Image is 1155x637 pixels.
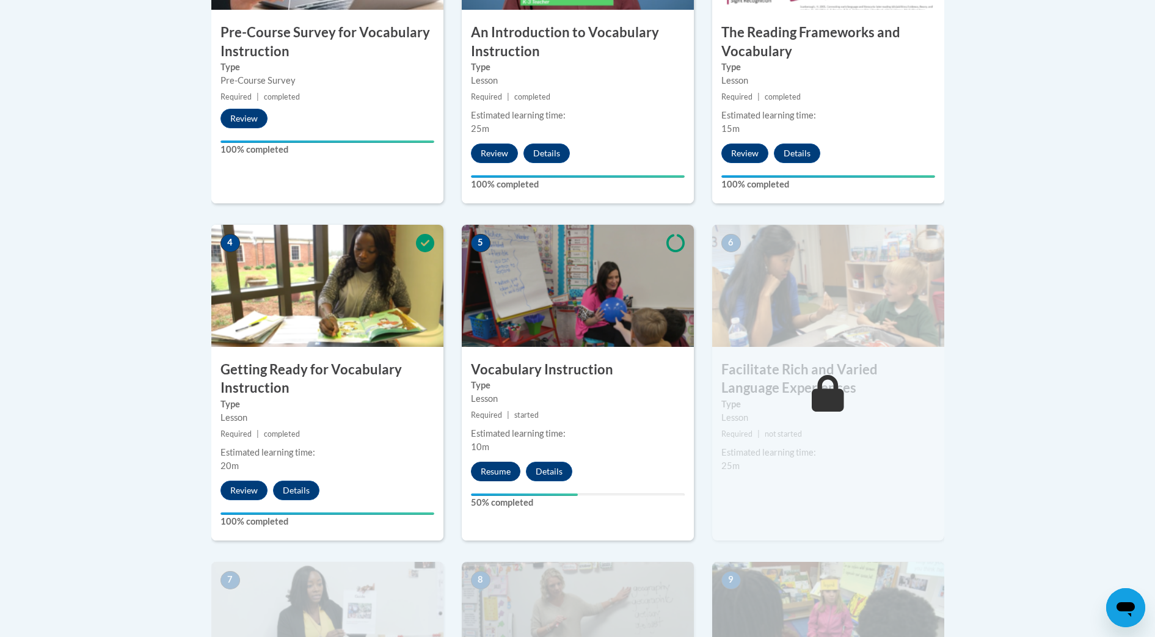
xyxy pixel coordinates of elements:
button: Details [526,462,572,481]
h3: An Introduction to Vocabulary Instruction [462,23,694,61]
label: Type [471,379,685,392]
span: | [507,410,509,420]
label: Type [220,60,434,74]
h3: Pre-Course Survey for Vocabulary Instruction [211,23,443,61]
span: completed [765,92,801,101]
span: 8 [471,571,490,589]
span: 9 [721,571,741,589]
img: Course Image [462,225,694,347]
button: Review [220,481,268,500]
span: Required [471,410,502,420]
span: 15m [721,123,740,134]
label: 100% completed [220,515,434,528]
img: Course Image [712,225,944,347]
span: not started [765,429,802,439]
span: 4 [220,234,240,252]
div: Lesson [471,74,685,87]
div: Your progress [721,175,935,178]
label: Type [471,60,685,74]
span: completed [264,429,300,439]
span: 10m [471,442,489,452]
span: Required [220,429,252,439]
label: 100% completed [220,143,434,156]
div: Lesson [721,74,935,87]
span: 25m [721,460,740,471]
label: Type [721,398,935,411]
div: Your progress [220,512,434,515]
span: | [507,92,509,101]
div: Estimated learning time: [220,446,434,459]
div: Estimated learning time: [471,427,685,440]
span: Required [721,429,752,439]
span: Required [471,92,502,101]
div: Estimated learning time: [721,109,935,122]
div: Your progress [471,175,685,178]
span: | [757,92,760,101]
span: 6 [721,234,741,252]
h3: Facilitate Rich and Varied Language Experiences [712,360,944,398]
span: Required [220,92,252,101]
div: Lesson [721,411,935,424]
img: Course Image [211,225,443,347]
div: Estimated learning time: [721,446,935,459]
span: 7 [220,571,240,589]
span: completed [514,92,550,101]
label: Type [721,60,935,74]
button: Details [523,144,570,163]
span: Required [721,92,752,101]
div: Estimated learning time: [471,109,685,122]
span: completed [264,92,300,101]
span: 25m [471,123,489,134]
label: 50% completed [471,496,685,509]
iframe: Button to launch messaging window [1106,588,1145,627]
button: Details [774,144,820,163]
span: | [257,429,259,439]
span: | [757,429,760,439]
span: 5 [471,234,490,252]
span: | [257,92,259,101]
div: Pre-Course Survey [220,74,434,87]
label: 100% completed [471,178,685,191]
h3: The Reading Frameworks and Vocabulary [712,23,944,61]
h3: Vocabulary Instruction [462,360,694,379]
div: Your progress [471,493,578,496]
button: Review [471,144,518,163]
span: 20m [220,460,239,471]
div: Lesson [220,411,434,424]
label: 100% completed [721,178,935,191]
button: Resume [471,462,520,481]
button: Details [273,481,319,500]
span: started [514,410,539,420]
div: Lesson [471,392,685,406]
div: Your progress [220,140,434,143]
button: Review [721,144,768,163]
button: Review [220,109,268,128]
h3: Getting Ready for Vocabulary Instruction [211,360,443,398]
label: Type [220,398,434,411]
